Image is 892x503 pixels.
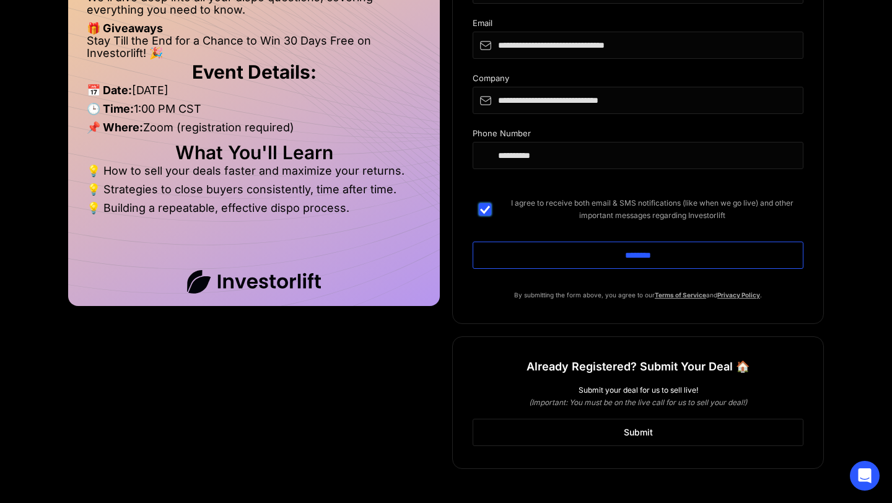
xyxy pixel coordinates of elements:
[473,19,803,32] div: Email
[473,289,803,301] p: By submitting the form above, you agree to our and .
[87,183,421,202] li: 💡 Strategies to close buyers consistently, time after time.
[87,202,421,214] li: 💡 Building a repeatable, effective dispo process.
[655,291,706,299] a: Terms of Service
[87,121,421,140] li: Zoom (registration required)
[501,197,803,222] span: I agree to receive both email & SMS notifications (like when we go live) and other important mess...
[192,61,317,83] strong: Event Details:
[87,84,132,97] strong: 📅 Date:
[87,165,421,183] li: 💡 How to sell your deals faster and maximize your returns.
[87,146,421,159] h2: What You'll Learn
[87,103,421,121] li: 1:00 PM CST
[87,35,421,59] li: Stay Till the End for a Chance to Win 30 Days Free on Investorlift! 🎉
[87,102,134,115] strong: 🕒 Time:
[850,461,880,491] div: Open Intercom Messenger
[473,419,803,446] a: Submit
[87,84,421,103] li: [DATE]
[527,356,750,378] h1: Already Registered? Submit Your Deal 🏠
[473,74,803,87] div: Company
[87,22,163,35] strong: 🎁 Giveaways
[473,129,803,142] div: Phone Number
[87,121,143,134] strong: 📌 Where:
[473,384,803,396] div: Submit your deal for us to sell live!
[529,398,747,407] em: (Important: You must be on the live call for us to sell your deal!)
[717,291,760,299] a: Privacy Policy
